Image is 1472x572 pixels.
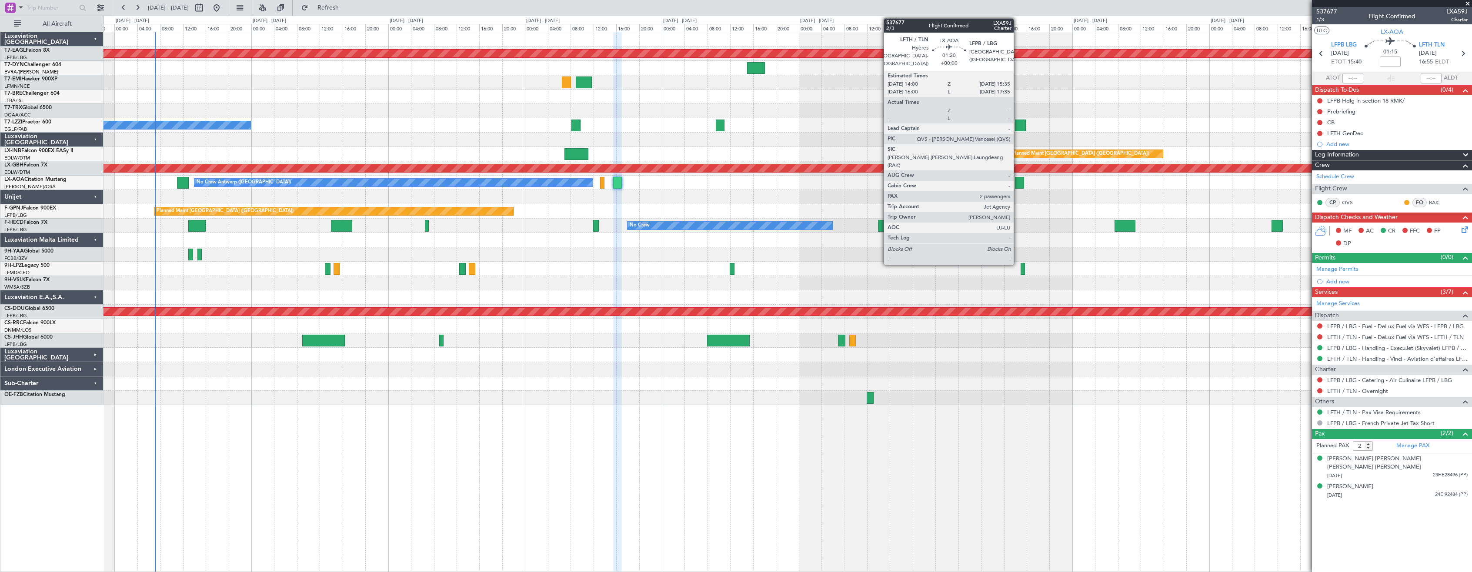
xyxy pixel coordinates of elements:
[981,24,1004,32] div: 08:00
[1327,419,1435,427] a: LFPB / LBG - French Private Jet Tax Short
[4,284,30,290] a: WMSA/SZB
[1095,24,1118,32] div: 04:00
[4,169,30,176] a: EDLW/DTM
[1315,160,1330,170] span: Crew
[4,277,50,283] a: 9H-VSLKFalcon 7X
[936,220,962,226] div: WSSL
[958,24,981,32] div: 04:00
[1004,24,1027,32] div: 12:00
[1315,150,1359,160] span: Leg Information
[4,226,27,233] a: LFPB/LBG
[157,205,294,218] div: Planned Maint [GEOGRAPHIC_DATA] ([GEOGRAPHIC_DATA])
[1446,16,1468,23] span: Charter
[1342,199,1362,206] a: QVS
[1419,58,1433,67] span: 16:55
[4,155,30,161] a: EDLW/DTM
[1141,24,1163,32] div: 12:00
[1327,97,1405,104] div: LFPB Hdlg in section 18 RMK/
[4,249,53,254] a: 9H-YAAGlobal 5000
[4,320,23,326] span: CS-RRC
[1278,24,1300,32] div: 12:00
[1314,27,1329,34] button: UTC
[4,335,23,340] span: CS-JHH
[365,24,388,32] div: 20:00
[1366,227,1374,236] span: AC
[526,17,560,25] div: [DATE] - [DATE]
[4,335,53,340] a: CS-JHHGlobal 6000
[4,177,67,182] a: LX-AOACitation Mustang
[4,76,21,82] span: T7-EMI
[1316,16,1337,23] span: 1/3
[4,183,56,190] a: [PERSON_NAME]/QSA
[4,277,26,283] span: 9H-VSLK
[1327,119,1335,126] div: CB
[1396,442,1429,450] a: Manage PAX
[4,263,22,268] span: 9H-LPZ
[844,24,867,32] div: 08:00
[4,249,24,254] span: 9H-YAA
[1074,17,1107,25] div: [DATE] - [DATE]
[4,320,56,326] a: CS-RRCFalcon 900LX
[4,263,50,268] a: 9H-LPZLegacy 500
[4,62,61,67] a: T7-DYNChallenger 604
[23,21,92,27] span: All Aircraft
[937,17,970,25] div: [DATE] - [DATE]
[4,97,24,104] a: LTBA/ISL
[867,24,890,32] div: 12:00
[4,269,30,276] a: LFMD/CEQ
[1316,173,1354,181] a: Schedule Crew
[1388,227,1395,236] span: CR
[10,17,94,31] button: All Aircraft
[1118,24,1141,32] div: 08:00
[1441,85,1453,94] span: (0/4)
[1315,184,1347,194] span: Flight Crew
[183,24,206,32] div: 12:00
[890,24,912,32] div: 16:00
[320,24,342,32] div: 12:00
[1327,376,1452,384] a: LFPB / LBG - Catering - Air Culinaire LFPB / LBG
[251,24,274,32] div: 00:00
[1327,108,1355,115] div: Prebriefing
[343,24,365,32] div: 16:00
[116,17,149,25] div: [DATE] - [DATE]
[799,24,821,32] div: 00:00
[4,255,27,262] a: FCBB/BZV
[1441,429,1453,438] span: (2/2)
[800,17,834,25] div: [DATE] - [DATE]
[684,24,707,32] div: 04:00
[1412,198,1427,207] div: FO
[434,24,457,32] div: 08:00
[1441,253,1453,262] span: (0/0)
[1315,365,1336,375] span: Charter
[4,76,57,82] a: T7-EMIHawker 900XP
[1435,491,1468,499] span: 24EI92484 (PP)
[4,163,47,168] a: LX-GBHFalcon 7X
[1316,7,1337,16] span: 537677
[1327,482,1373,491] div: [PERSON_NAME]
[1300,24,1323,32] div: 16:00
[479,24,502,32] div: 16:00
[411,24,434,32] div: 04:00
[1316,265,1359,274] a: Manage Permits
[1255,24,1277,32] div: 08:00
[1209,24,1232,32] div: 00:00
[274,24,297,32] div: 04:00
[4,206,23,211] span: F-GPNJ
[229,24,251,32] div: 20:00
[1343,227,1352,236] span: MF
[160,24,183,32] div: 08:00
[1327,130,1363,137] div: LFTH GenDec
[1326,140,1468,148] div: Add new
[4,48,50,53] a: T7-EAGLFalcon 8X
[1410,227,1420,236] span: FFC
[639,24,662,32] div: 20:00
[1327,333,1464,341] a: LFTH / TLN - Fuel - DeLux Fuel via WFS - LFTH / TLN
[936,226,962,232] div: 05:10 Z
[1316,442,1349,450] label: Planned PAX
[1444,74,1458,83] span: ALDT
[4,341,27,348] a: LFPB/LBG
[1348,58,1362,67] span: 15:40
[1383,48,1397,57] span: 01:15
[730,24,753,32] div: 12:00
[663,17,697,25] div: [DATE] - [DATE]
